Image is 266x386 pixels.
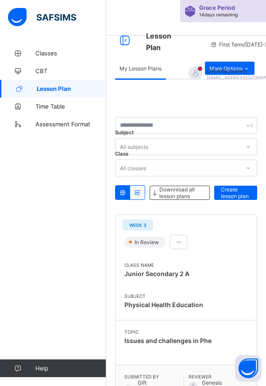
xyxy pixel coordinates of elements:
[37,85,106,92] span: Lesson Plan
[199,4,235,11] span: Grace Period
[35,50,106,57] span: Classes
[35,365,106,372] span: Help
[124,337,212,344] span: Issues and challenges in Phe
[120,160,146,176] div: All classes
[129,222,146,228] span: Week 3
[35,121,106,128] span: Assessment Format
[146,31,171,52] span: Lesson Plan
[8,8,76,27] img: safsims
[124,299,248,311] span: Physical Health Education
[221,186,251,199] span: Create lesson plan
[120,138,148,155] div: All subjects
[35,67,106,74] span: CBT
[185,6,196,17] img: sticker-purple.71386a28dfed39d6af7621340158ba97.svg
[235,355,262,382] button: Open asap
[199,12,238,17] span: 14 days remaining
[159,186,203,199] span: Downnload all lesson plans
[124,374,184,379] span: Submitted By
[124,270,189,277] span: Junior Secondary 2 A
[124,293,248,299] span: Subject
[35,103,106,110] span: Time Table
[115,129,134,136] span: Subject
[124,329,248,335] span: Topic
[189,374,248,379] span: Reviewer
[134,239,162,246] span: In Review
[115,151,128,157] span: Class
[120,65,162,72] span: My Lesson Plans
[124,262,248,268] span: Class Name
